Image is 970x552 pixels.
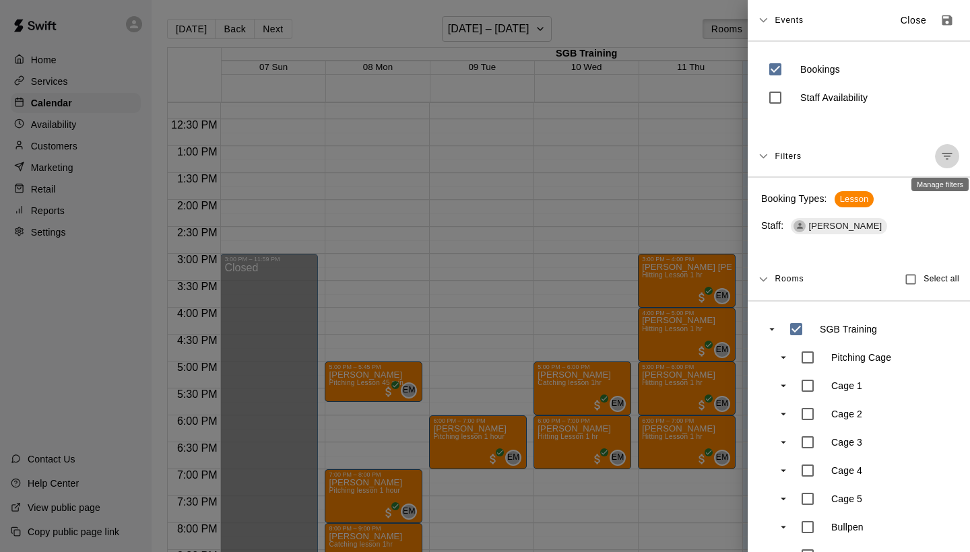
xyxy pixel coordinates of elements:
[831,379,862,392] p: Cage 1
[820,322,877,336] p: SGB Training
[800,91,868,104] p: Staff Availability
[831,351,891,364] p: Pitching Cage
[831,464,862,477] p: Cage 4
[831,492,862,506] p: Cage 5
[831,436,862,449] p: Cage 3
[748,258,970,301] div: RoomsSelect all
[761,218,892,234] p: Staff:
[761,191,957,207] p: Booking Types:
[911,178,969,191] div: Manage filters
[831,407,862,421] p: Cage 2
[835,193,874,206] span: Lesson
[935,8,959,32] button: Save as default view
[892,9,935,32] button: Close sidebar
[775,273,804,283] span: Rooms
[800,63,840,76] p: Bookings
[935,144,959,168] button: Manage filters
[901,13,927,28] p: Close
[794,220,806,232] div: Eddy Milian
[748,136,970,177] div: FiltersManage filters
[803,220,887,233] span: [PERSON_NAME]
[924,273,959,286] span: Select all
[831,520,864,534] p: Bullpen
[775,8,804,32] span: Events
[775,144,802,168] span: Filters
